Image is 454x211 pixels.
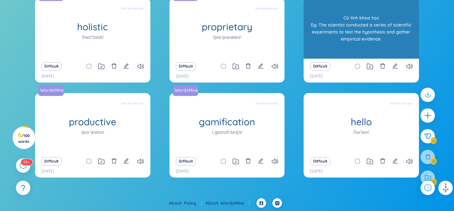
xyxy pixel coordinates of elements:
span: delete [111,63,117,69]
p: [DATE] [41,73,54,79]
h1: holistic [35,21,150,33]
h1: productive [35,116,150,127]
p: [DATE] [176,168,189,174]
h1: gamification [169,116,285,127]
button: delete [111,62,117,71]
button: Difficult [176,157,196,165]
span: edit [258,158,263,164]
button: delete [380,62,386,71]
button: Difficult [176,62,196,70]
span: edit [392,63,398,69]
p: [DATE] [310,168,323,174]
a: Policy [184,200,202,206]
p: [DATE] [176,73,189,79]
span: delete [245,63,251,69]
h1: /həʊˈlɪstɪk/ [82,34,104,41]
span: delete [111,158,117,164]
span: edit [123,158,129,164]
button: edit [392,157,398,166]
span: edit [392,158,398,164]
h1: /ˌɡeɪmɪfɪˈkeɪʃn/ [212,129,242,136]
button: edit [123,157,129,166]
a: WordsMine [38,85,66,96]
p: [DATE] [310,73,323,79]
a: WordsMine [220,200,249,206]
button: delete [111,157,117,166]
button: Difficult [310,157,330,165]
h3: 6 [17,132,31,144]
img: to top [441,183,451,193]
button: edit [258,157,263,166]
button: delete [245,62,251,71]
span: edit [258,63,263,69]
h1: proprietary [169,21,285,33]
a: WordsMine [38,87,64,93]
span: plus [424,112,432,120]
button: Difficult [41,157,61,165]
button: edit [258,62,263,71]
button: edit [123,62,129,71]
h1: hello [304,116,419,127]
button: edit [392,62,398,71]
span: delete [245,158,251,164]
span: / 100 words [18,133,30,144]
button: delete [380,157,386,166]
button: Difficult [41,62,61,70]
h1: /prəˈdʌktɪv/ [81,129,104,136]
span: delete [380,158,386,164]
span: delete [380,63,386,69]
button: delete [245,157,251,166]
a: WordsMine [173,85,201,96]
div: About [169,200,202,207]
h1: /prəˈpraɪəteri/ [213,34,241,41]
button: Difficult [310,62,330,70]
sup: 591 [21,159,32,165]
a: WordsMine [172,87,199,93]
div: About [205,200,249,207]
h1: /həˈləʊ/ [353,129,369,136]
p: [DATE] [41,168,54,174]
span: edit [123,63,129,69]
